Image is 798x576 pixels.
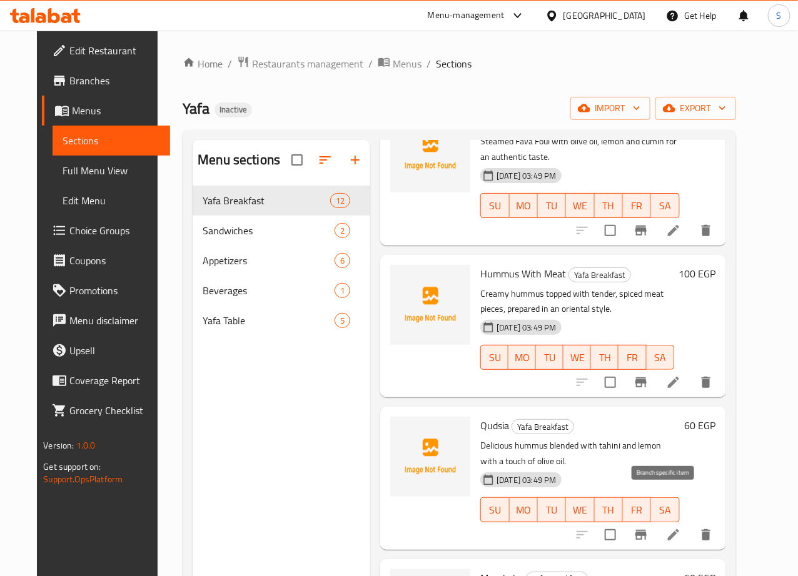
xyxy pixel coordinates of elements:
h6: 60 EGP [685,417,716,434]
span: SU [486,197,504,215]
span: Edit Restaurant [69,43,160,58]
div: items [330,193,350,208]
p: Delicious hummus blended with tahini and lemon with a touch of olive oil. [480,438,679,469]
a: Upsell [42,335,170,365]
button: SU [480,497,509,522]
span: Promotions [69,283,160,298]
div: Yafa Breakfast [568,267,631,282]
span: Grocery Checklist [69,403,160,418]
img: Qudsia [390,417,470,497]
span: Beverages [203,283,335,298]
span: Yafa Table [203,313,335,328]
span: SA [652,349,669,367]
span: Version: [43,437,74,454]
a: Full Menu View [53,156,170,186]
button: delete [691,216,721,246]
span: [DATE] 03:49 PM [492,170,561,182]
div: Yafa Breakfast12 [193,186,370,216]
button: TH [595,193,623,218]
h2: Menu sections [198,151,280,169]
span: MO [515,501,533,519]
button: FR [619,345,646,370]
img: Hummus With Meat [390,265,470,345]
span: import [580,101,640,116]
div: items [335,223,350,238]
div: Inactive [215,102,252,117]
a: Edit menu item [666,527,681,542]
button: export [655,97,736,120]
p: Creamy hummus topped with tender, spiced meat pieces, prepared in an oriental style. [480,286,674,317]
button: SU [480,193,509,218]
div: items [335,253,350,268]
span: SU [486,501,504,519]
li: / [427,56,431,71]
button: FR [623,193,651,218]
a: Promotions [42,276,170,305]
li: / [368,56,373,71]
a: Edit Restaurant [42,36,170,66]
span: 1.0.0 [76,437,96,454]
a: Sections [53,126,170,156]
a: Edit menu item [666,375,681,390]
span: Sections [436,56,472,71]
a: Branches [42,66,170,96]
span: SA [656,197,674,215]
span: Select all sections [284,147,310,173]
span: TU [543,197,561,215]
a: Coverage Report [42,365,170,395]
span: Inactive [215,104,252,115]
div: Beverages1 [193,276,370,305]
a: Restaurants management [237,56,363,72]
span: WE [568,349,586,367]
span: Yafa Breakfast [203,193,330,208]
button: MO [510,193,538,218]
span: [DATE] 03:49 PM [492,322,561,334]
span: Menu disclaimer [69,313,160,328]
span: Yafa [183,94,210,122]
a: Menus [378,56,422,72]
span: Sections [63,133,160,148]
a: Support.OpsPlatform [43,471,123,487]
span: Get support on: [43,459,101,475]
a: Edit menu item [666,223,681,238]
span: Edit Menu [63,193,160,208]
span: Select to update [597,217,624,244]
button: delete [691,520,721,550]
span: Branches [69,73,160,88]
span: Full Menu View [63,163,160,178]
span: SA [656,501,674,519]
button: Branch-specific-item [626,520,656,550]
button: SA [651,497,679,522]
button: SA [647,345,674,370]
span: MO [513,349,531,367]
div: Menu-management [428,8,505,23]
button: SU [480,345,508,370]
button: TU [536,345,563,370]
a: Menu disclaimer [42,305,170,335]
span: Hummus With Meat [480,264,566,283]
div: Sandwiches2 [193,216,370,246]
span: 12 [331,195,350,207]
span: 6 [335,255,350,267]
span: TU [541,349,558,367]
span: Select to update [597,369,624,395]
div: Appetizers6 [193,246,370,276]
span: Yafa Breakfast [512,420,573,434]
a: Menus [42,96,170,126]
button: Add section [340,145,370,175]
span: TH [596,349,614,367]
button: MO [508,345,536,370]
div: Appetizers [203,253,335,268]
span: Select to update [597,522,624,548]
span: 5 [335,315,350,327]
span: TU [543,501,561,519]
span: Coupons [69,253,160,268]
button: TH [591,345,619,370]
span: 1 [335,285,350,297]
div: items [335,313,350,328]
span: Menus [72,103,160,118]
div: Yafa Breakfast [512,419,574,434]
